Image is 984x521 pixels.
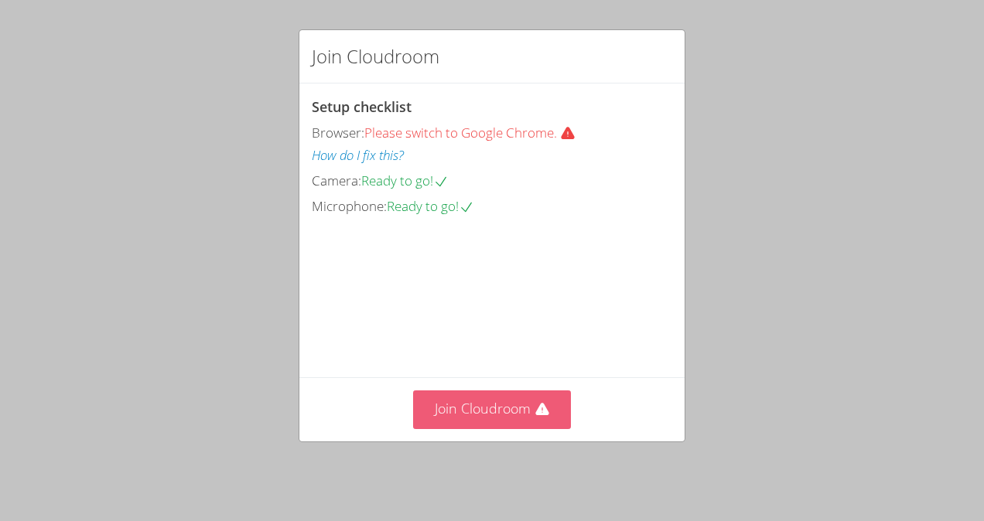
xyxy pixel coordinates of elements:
button: Join Cloudroom [413,390,572,428]
h2: Join Cloudroom [312,43,439,70]
span: Please switch to Google Chrome. [364,124,582,141]
span: Ready to go! [361,172,449,189]
span: Camera: [312,172,361,189]
span: Microphone: [312,197,387,215]
span: Ready to go! [387,197,474,215]
span: Browser: [312,124,364,141]
button: How do I fix this? [312,145,404,167]
span: Setup checklist [312,97,412,116]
